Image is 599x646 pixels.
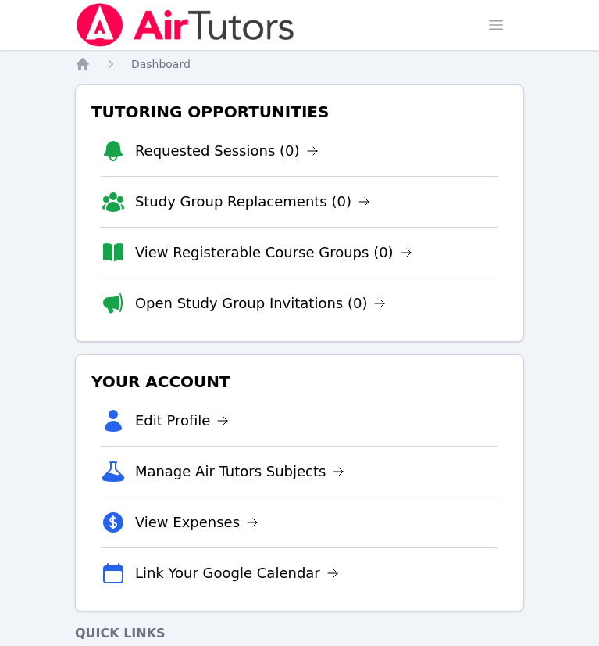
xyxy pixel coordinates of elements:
nav: Breadcrumb [75,56,524,72]
a: Manage Air Tutors Subjects [135,461,345,483]
h4: Quick Links [75,624,524,643]
img: Air Tutors [75,3,296,47]
a: Open Study Group Invitations (0) [135,292,387,314]
a: View Expenses [135,511,258,533]
a: View Registerable Course Groups (0) [135,242,412,264]
a: Requested Sessions (0) [135,140,319,162]
a: Link Your Google Calendar [135,562,339,584]
span: Dashboard [131,58,191,70]
h3: Your Account [88,368,511,396]
a: Study Group Replacements (0) [135,191,370,213]
h3: Tutoring Opportunities [88,98,511,126]
a: Dashboard [131,56,191,72]
a: Edit Profile [135,410,230,432]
